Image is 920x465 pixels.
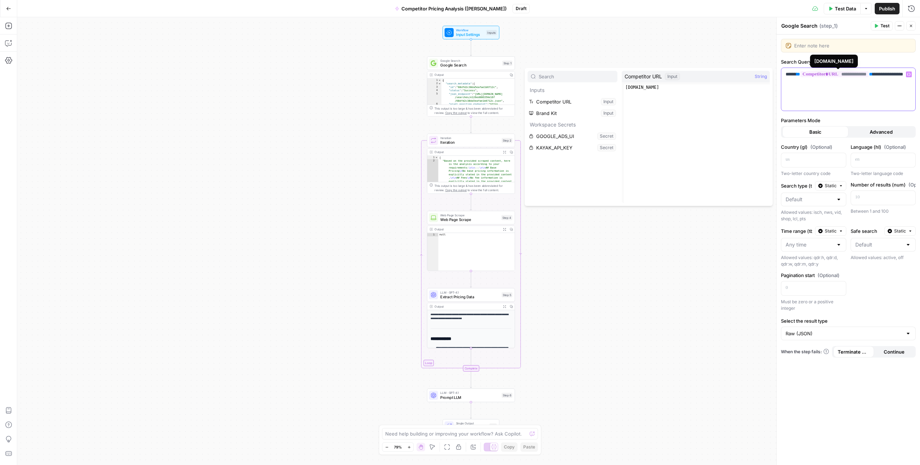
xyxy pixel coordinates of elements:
div: Step 6 [502,393,512,398]
div: 6 [427,102,441,119]
div: Input [665,73,680,80]
div: Step 4 [501,215,512,220]
div: 3 [427,86,441,89]
label: Safe search [851,227,882,235]
span: Copy the output [445,188,467,192]
button: Copy [501,442,517,452]
div: Output [434,73,506,77]
div: Inputs [486,30,497,35]
button: Advanced [848,126,915,138]
span: Static [825,183,837,189]
span: Copy [504,444,515,450]
g: Edge from step_2 to step_4 [470,194,472,210]
textarea: Google Search [781,22,818,29]
div: 2 [427,82,441,85]
label: Select the result type [781,317,916,324]
label: Search Query [781,58,916,65]
span: Terminate Workflow [838,348,870,355]
button: Publish [875,3,900,14]
button: Test [871,21,893,31]
button: Static [815,226,846,236]
div: Allowed values: active, off [851,254,916,261]
label: Parameters Mode [781,117,916,124]
span: Draft [516,5,526,12]
button: Static [884,226,916,236]
g: Edge from step_1 to step_2 [470,116,472,133]
button: Select variable GOOGLE_ADS_UI [528,130,617,142]
div: This output is too large & has been abbreviated for review. to view the full content. [434,106,512,115]
span: Iteration [440,139,499,145]
div: Complete [427,365,515,371]
input: Raw (JSON) [786,330,902,337]
span: Test [880,23,889,29]
label: Search type (tbm) [781,182,812,189]
p: Workspace Secrets [528,119,617,130]
div: LoopIterationIterationStep 2Output[ "Based on the provided scraped content, here is the analysis ... [427,134,515,194]
button: Competitor Pricing Analysis ([PERSON_NAME]) [391,3,511,14]
g: Edge from step_2-iteration-end to step_6 [470,372,472,388]
span: LLM · GPT-4.1 [440,391,499,395]
span: Extract Pricing Data [440,294,499,300]
label: Language (hl) [851,143,916,151]
div: Google SearchGoogle SearchStep 1Output{ "search_metadata":{ "id":"68dfd2c38da5eafae1b6712c", "sta... [427,56,515,116]
span: When the step fails: [781,349,829,355]
span: Toggle code folding, rows 1 through 4 [435,156,438,159]
div: Output [434,227,499,232]
span: (Optional) [884,143,906,151]
span: Google Search [440,58,500,63]
button: Select variable Brand Kit [528,107,617,119]
label: Number of results (num) [851,181,916,188]
span: Competitor URL [625,73,662,80]
span: Single Output [456,421,487,426]
span: Toggle code folding, rows 1 through 174 [438,79,441,82]
input: Default [855,241,903,248]
input: Default [786,196,833,203]
span: Web Page Scrape [440,213,499,217]
div: 1 [427,79,441,82]
div: 5 [427,92,441,102]
button: Test Data [824,3,860,14]
g: Edge from start to step_1 [470,40,472,56]
span: Test Data [835,5,856,12]
button: Select variable KAYAK_API_KEY [528,142,617,153]
span: String [755,73,767,80]
span: Toggle code folding, rows 2 through 12 [438,82,441,85]
span: ( step_1 ) [819,22,838,29]
span: Paste [523,444,535,450]
span: Basic [809,128,822,135]
div: End [489,423,497,428]
div: Allowed values: qdr:h, qdr:d, qdr:w, qdr:m, qdr:y [781,254,846,267]
div: Output [434,304,499,309]
g: Edge from step_4 to step_5 [470,271,472,287]
div: Single OutputOutputEnd [427,419,515,433]
div: Two-letter country code [781,170,846,177]
span: Static [825,228,837,234]
label: Time range (tbs) [781,227,812,235]
div: 2 [427,159,438,227]
span: Publish [879,5,895,12]
span: Static [894,228,906,234]
span: Copy the output [445,111,467,114]
span: Advanced [870,128,893,135]
span: Prompt LLM [440,395,499,400]
div: 4 [427,89,441,92]
label: Pagination start [781,272,846,279]
g: Edge from step_6 to end [470,402,472,419]
label: Country (gl) [781,143,846,151]
div: Between 1 and 100 [851,208,916,215]
span: (Optional) [810,143,832,151]
div: 1 [427,233,438,236]
span: Iteration [440,135,499,140]
input: Any time [786,241,833,248]
div: [DOMAIN_NAME] [814,57,854,65]
span: Competitor Pricing Analysis ([PERSON_NAME]) [401,5,507,12]
div: Complete [463,365,479,371]
span: LLM · GPT-4.1 [440,290,499,295]
span: 79% [394,444,402,450]
button: Continue [874,346,915,358]
div: Output [434,150,499,155]
div: 1 [427,156,438,159]
button: Paste [520,442,538,452]
div: WorkflowInput SettingsInputs [427,26,515,40]
button: Select variable Competitor URL [528,96,617,107]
